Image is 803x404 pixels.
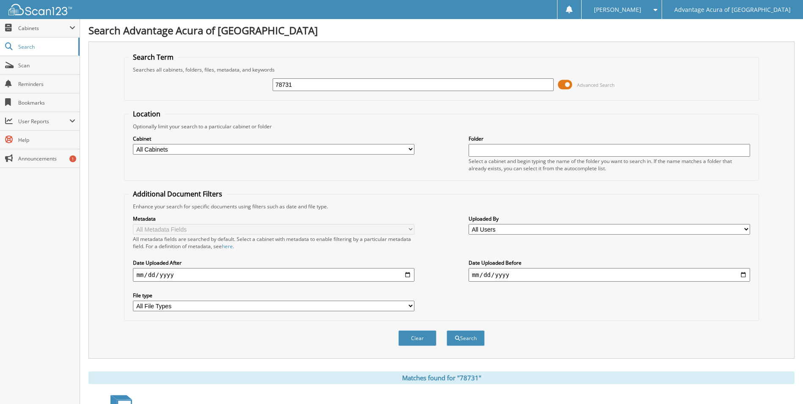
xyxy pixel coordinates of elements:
label: Date Uploaded Before [469,259,750,266]
span: Scan [18,62,75,69]
span: User Reports [18,118,69,125]
div: Searches all cabinets, folders, files, metadata, and keywords [129,66,754,73]
img: scan123-logo-white.svg [8,4,72,15]
span: Announcements [18,155,75,162]
legend: Search Term [129,53,178,62]
span: Search [18,43,74,50]
div: Enhance your search for specific documents using filters such as date and file type. [129,203,754,210]
span: Advanced Search [577,82,615,88]
button: Search [447,330,485,346]
div: Select a cabinet and begin typing the name of the folder you want to search in. If the name match... [469,158,750,172]
a: here [222,243,233,250]
label: Metadata [133,215,414,222]
label: File type [133,292,414,299]
span: Bookmarks [18,99,75,106]
label: Uploaded By [469,215,750,222]
input: start [133,268,414,282]
label: Cabinet [133,135,414,142]
span: Reminders [18,80,75,88]
div: 1 [69,155,76,162]
button: Clear [398,330,436,346]
span: Cabinets [18,25,69,32]
div: Optionally limit your search to a particular cabinet or folder [129,123,754,130]
span: Advantage Acura of [GEOGRAPHIC_DATA] [674,7,791,12]
div: Matches found for "78731" [88,371,795,384]
legend: Additional Document Filters [129,189,226,199]
input: end [469,268,750,282]
legend: Location [129,109,165,119]
span: [PERSON_NAME] [594,7,641,12]
label: Date Uploaded After [133,259,414,266]
h1: Search Advantage Acura of [GEOGRAPHIC_DATA] [88,23,795,37]
div: All metadata fields are searched by default. Select a cabinet with metadata to enable filtering b... [133,235,414,250]
label: Folder [469,135,750,142]
span: Help [18,136,75,144]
